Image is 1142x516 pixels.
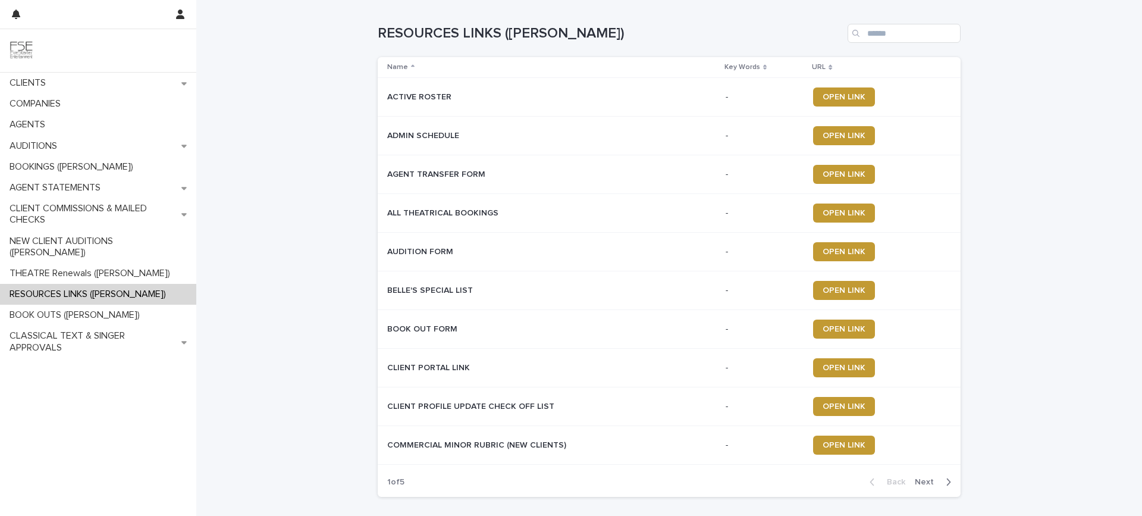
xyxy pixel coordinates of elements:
span: Back [880,478,905,486]
p: COMMERCIAL MINOR RUBRIC (NEW CLIENTS) [387,438,569,451]
span: OPEN LINK [823,209,865,217]
p: - [726,92,804,102]
p: CLIENTS [5,77,55,89]
tr: AUDITION FORMAUDITION FORM -OPEN LINK [378,233,961,271]
p: - [726,363,804,373]
p: - [726,286,804,296]
tr: CLIENT PORTAL LINKCLIENT PORTAL LINK -OPEN LINK [378,349,961,387]
p: Key Words [724,61,760,74]
p: 1 of 5 [378,468,414,497]
img: 9JgRvJ3ETPGCJDhvPVA5 [10,39,33,62]
p: Name [387,61,408,74]
p: CLIENT COMMISSIONS & MAILED CHECKS [5,203,181,226]
a: OPEN LINK [813,242,875,261]
tr: ADMIN SCHEDULEADMIN SCHEDULE -OPEN LINK [378,117,961,155]
a: OPEN LINK [813,87,875,107]
p: ADMIN SCHEDULE [387,129,462,141]
p: COMPANIES [5,98,70,110]
p: AGENT STATEMENTS [5,182,110,193]
tr: COMMERCIAL MINOR RUBRIC (NEW CLIENTS)COMMERCIAL MINOR RUBRIC (NEW CLIENTS) -OPEN LINK [378,426,961,465]
span: Next [915,478,941,486]
p: ALL THEATRICAL BOOKINGS [387,206,501,218]
span: OPEN LINK [823,286,865,295]
tr: BOOK OUT FORMBOOK OUT FORM -OPEN LINK [378,310,961,349]
span: OPEN LINK [823,402,865,411]
a: OPEN LINK [813,165,875,184]
tr: BELLE'S SPECIAL LISTBELLE'S SPECIAL LIST -OPEN LINK [378,271,961,310]
span: OPEN LINK [823,170,865,179]
p: - [726,402,804,412]
p: - [726,324,804,334]
input: Search [848,24,961,43]
tr: CLIENT PROFILE UPDATE CHECK OFF LISTCLIENT PROFILE UPDATE CHECK OFF LIST -OPEN LINK [378,387,961,426]
p: - [726,247,804,257]
span: OPEN LINK [823,325,865,333]
h1: RESOURCES LINKS ([PERSON_NAME]) [378,25,843,42]
p: CLASSICAL TEXT & SINGER APPROVALS [5,330,181,353]
span: OPEN LINK [823,441,865,449]
a: OPEN LINK [813,126,875,145]
p: - [726,440,804,451]
p: BOOKINGS ([PERSON_NAME]) [5,161,143,173]
p: BOOK OUT FORM [387,322,460,334]
a: OPEN LINK [813,320,875,339]
p: CLIENT PROFILE UPDATE CHECK OFF LIST [387,399,557,412]
p: AGENT TRANSFER FORM [387,167,488,180]
tr: AGENT TRANSFER FORMAGENT TRANSFER FORM -OPEN LINK [378,155,961,194]
p: BOOK OUTS ([PERSON_NAME]) [5,309,149,321]
button: Back [860,477,910,487]
a: OPEN LINK [813,397,875,416]
span: OPEN LINK [823,248,865,256]
p: AUDITION FORM [387,245,456,257]
p: AUDITIONS [5,140,67,152]
a: OPEN LINK [813,204,875,223]
p: ACTIVE ROSTER [387,90,454,102]
p: - [726,131,804,141]
p: THEATRE Renewals ([PERSON_NAME]) [5,268,180,279]
span: OPEN LINK [823,93,865,101]
a: OPEN LINK [813,358,875,377]
p: RESOURCES LINKS ([PERSON_NAME]) [5,289,175,300]
a: OPEN LINK [813,436,875,455]
p: AGENTS [5,119,55,130]
p: BELLE'S SPECIAL LIST [387,283,475,296]
p: URL [812,61,826,74]
tr: ALL THEATRICAL BOOKINGSALL THEATRICAL BOOKINGS -OPEN LINK [378,194,961,233]
span: OPEN LINK [823,364,865,372]
span: OPEN LINK [823,132,865,140]
button: Next [910,477,961,487]
a: OPEN LINK [813,281,875,300]
p: - [726,208,804,218]
tr: ACTIVE ROSTERACTIVE ROSTER -OPEN LINK [378,78,961,117]
p: - [726,170,804,180]
p: NEW CLIENT AUDITIONS ([PERSON_NAME]) [5,236,196,258]
p: CLIENT PORTAL LINK [387,361,472,373]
